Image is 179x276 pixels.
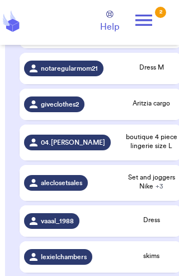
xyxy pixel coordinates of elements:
span: lexielchambers [41,252,87,261]
span: skims [125,251,177,260]
span: Set and joggers Nike [125,173,177,191]
span: giveclothes2 [41,100,79,109]
span: vaaal_1988 [41,217,74,226]
span: + 3 [156,183,163,190]
span: aleclosetsales [41,178,82,187]
span: boutique 4 piece lingerie size L [125,132,177,150]
span: Aritzia cargo [125,99,177,108]
span: Dress M [125,63,177,72]
span: notaregularmom21 [41,64,98,73]
a: Help [100,11,119,34]
span: Help [100,20,119,34]
span: 04.[PERSON_NAME] [41,138,105,147]
div: 2 [155,7,166,18]
span: Dress [125,215,177,224]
